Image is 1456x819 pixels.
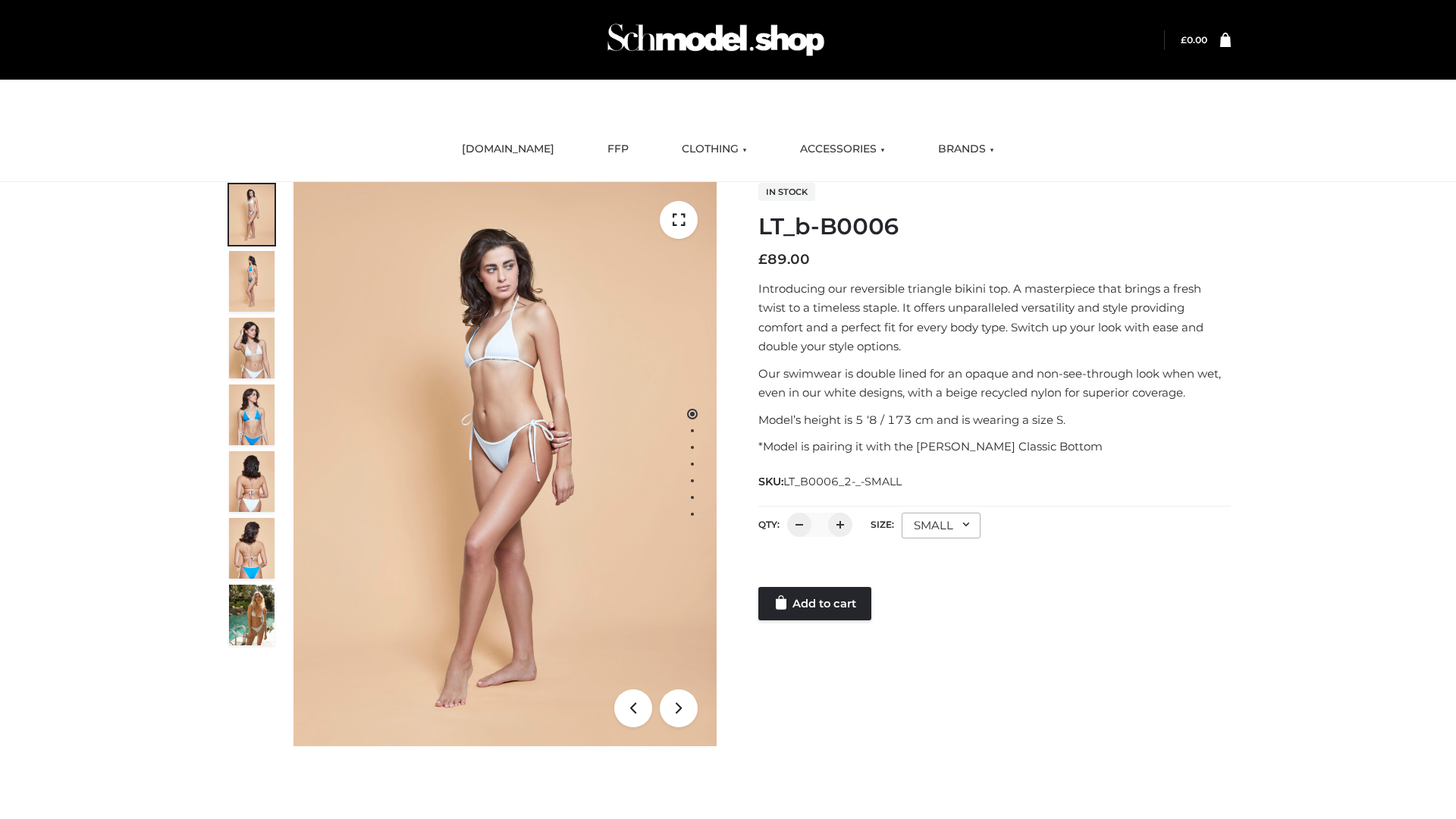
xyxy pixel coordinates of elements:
[602,10,830,70] img: Schmodel Admin 964
[758,251,767,268] span: £
[758,183,815,201] span: In stock
[758,410,1231,430] p: Model’s height is 5 ‘8 / 173 cm and is wearing a size S.
[229,251,275,312] img: ArielClassicBikiniTop_CloudNine_AzureSky_OW114ECO_2-scaled.jpg
[789,133,896,166] a: ACCESSORIES
[1181,34,1207,45] a: £0.00
[450,133,566,166] a: [DOMAIN_NAME]
[758,364,1231,403] p: Our swimwear is double lined for an opaque and non-see-through look when wet, even in our white d...
[783,475,902,488] span: LT_B0006_2-_-SMALL
[229,384,275,445] img: ArielClassicBikiniTop_CloudNine_AzureSky_OW114ECO_4-scaled.jpg
[758,587,871,620] a: Add to cart
[758,251,810,268] bdi: 89.00
[229,184,275,245] img: ArielClassicBikiniTop_CloudNine_AzureSky_OW114ECO_1-scaled.jpg
[758,279,1231,356] p: Introducing our reversible triangle bikini top. A masterpiece that brings a fresh twist to a time...
[758,519,780,530] label: QTY:
[758,472,903,491] span: SKU:
[758,437,1231,457] p: *Model is pairing it with the [PERSON_NAME] Classic Bottom
[758,213,1231,240] h1: LT_b-B0006
[902,513,981,538] div: SMALL
[229,451,275,512] img: ArielClassicBikiniTop_CloudNine_AzureSky_OW114ECO_7-scaled.jpg
[1181,34,1207,45] bdi: 0.00
[1181,34,1187,45] span: £
[871,519,894,530] label: Size:
[229,585,275,645] img: Arieltop_CloudNine_AzureSky2.jpg
[927,133,1006,166] a: BRANDS
[670,133,758,166] a: CLOTHING
[229,318,275,378] img: ArielClassicBikiniTop_CloudNine_AzureSky_OW114ECO_3-scaled.jpg
[293,182,717,746] img: ArielClassicBikiniTop_CloudNine_AzureSky_OW114ECO_1
[229,518,275,579] img: ArielClassicBikiniTop_CloudNine_AzureSky_OW114ECO_8-scaled.jpg
[596,133,640,166] a: FFP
